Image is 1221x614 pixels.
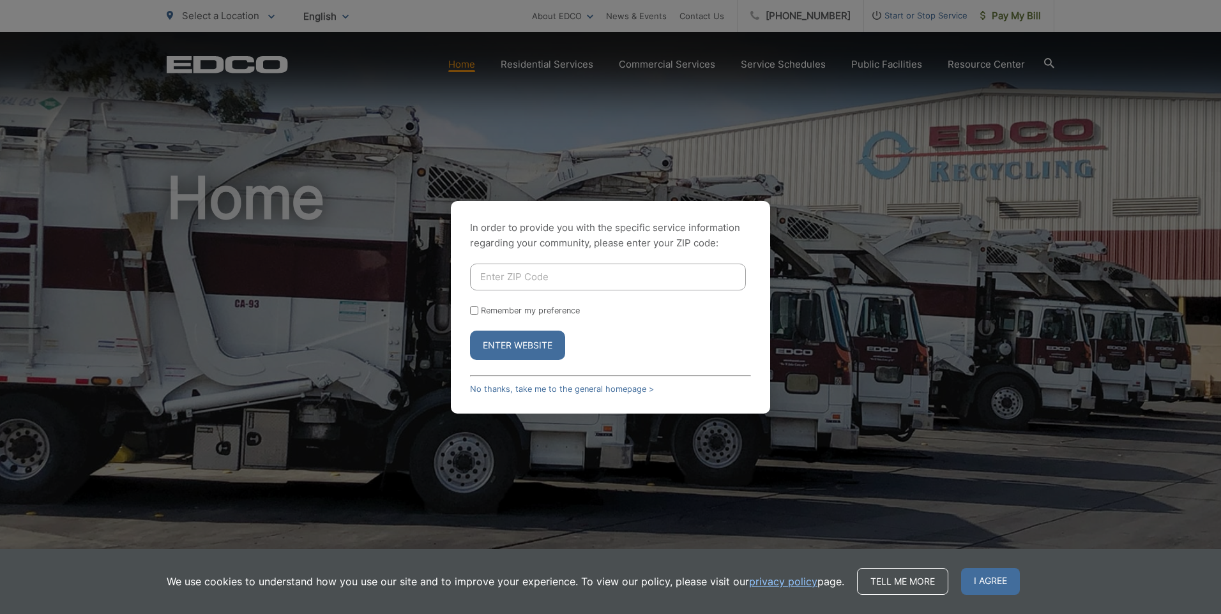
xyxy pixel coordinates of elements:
[470,220,751,251] p: In order to provide you with the specific service information regarding your community, please en...
[167,574,844,589] p: We use cookies to understand how you use our site and to improve your experience. To view our pol...
[857,568,948,595] a: Tell me more
[961,568,1020,595] span: I agree
[481,306,580,315] label: Remember my preference
[749,574,817,589] a: privacy policy
[470,384,654,394] a: No thanks, take me to the general homepage >
[470,264,746,290] input: Enter ZIP Code
[470,331,565,360] button: Enter Website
